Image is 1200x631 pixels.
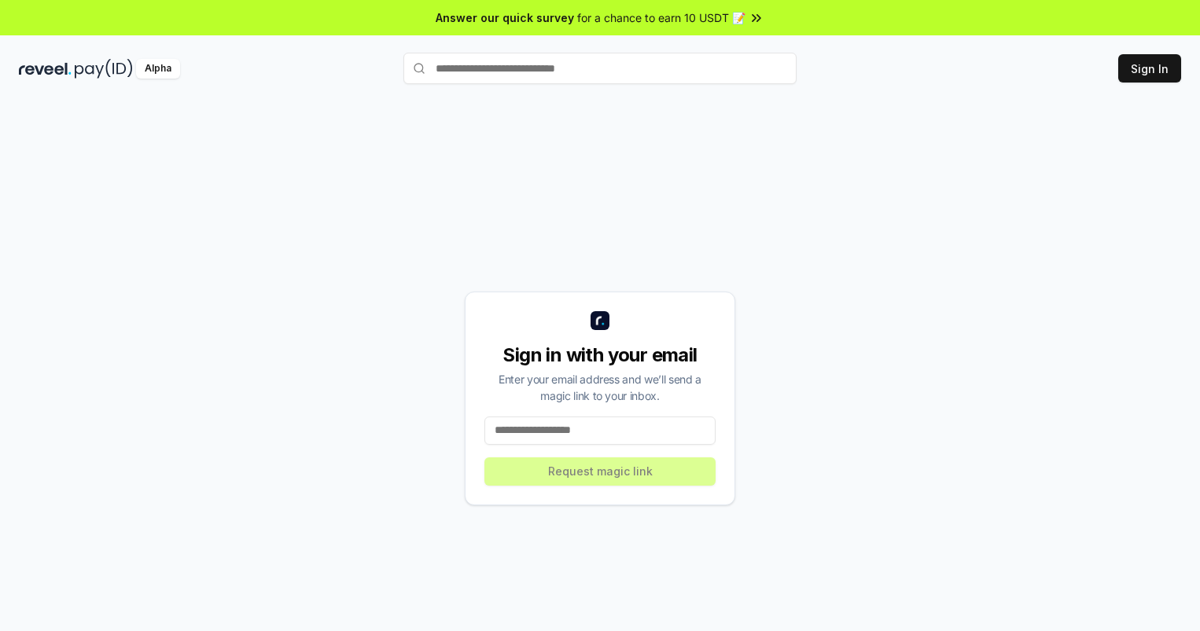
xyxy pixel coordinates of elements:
span: Answer our quick survey [436,9,574,26]
img: pay_id [75,59,133,79]
span: for a chance to earn 10 USDT 📝 [577,9,745,26]
div: Enter your email address and we’ll send a magic link to your inbox. [484,371,716,404]
div: Sign in with your email [484,343,716,368]
img: logo_small [591,311,609,330]
div: Alpha [136,59,180,79]
img: reveel_dark [19,59,72,79]
button: Sign In [1118,54,1181,83]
